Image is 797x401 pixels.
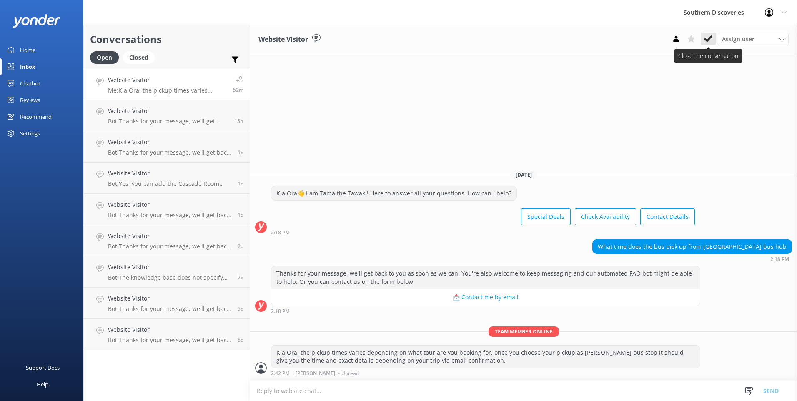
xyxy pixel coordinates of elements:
span: Aug 17 2025 01:14am (UTC +12:00) Pacific/Auckland [238,305,243,312]
span: Aug 20 2025 11:53pm (UTC +12:00) Pacific/Auckland [238,149,243,156]
span: Aug 22 2025 02:42pm (UTC +12:00) Pacific/Auckland [233,86,243,93]
span: [DATE] [511,171,537,178]
button: 📩 Contact me by email [271,289,700,306]
span: Aug 19 2025 07:19pm (UTC +12:00) Pacific/Auckland [238,243,243,250]
h3: Website Visitor [258,34,308,45]
div: Aug 22 2025 02:42pm (UTC +12:00) Pacific/Auckland [271,370,700,376]
div: Support Docs [26,359,60,376]
div: Settings [20,125,40,142]
a: Website VisitorBot:Thanks for your message, we'll get back to you as soon as we can. You're also ... [84,100,250,131]
div: Closed [123,51,155,64]
a: Website VisitorBot:Thanks for your message, we'll get back to you as soon as we can. You're also ... [84,131,250,163]
div: Help [37,376,48,393]
div: Inbox [20,58,35,75]
p: Bot: Thanks for your message, we'll get back to you as soon as we can. You're also welcome to kee... [108,305,231,313]
div: Kia Ora, the pickup times varies depending on what tour are you booking for, once you choose your... [271,346,700,368]
div: Home [20,42,35,58]
a: Website VisitorBot:Thanks for your message, we'll get back to you as soon as we can. You're also ... [84,319,250,350]
strong: 2:18 PM [770,257,789,262]
a: Website VisitorBot:Thanks for your message, we'll get back to you as soon as we can. You're also ... [84,225,250,256]
span: • Unread [338,371,359,376]
h4: Website Visitor [108,263,231,272]
div: Assign User [718,33,789,46]
h4: Website Visitor [108,294,231,303]
h4: Website Visitor [108,106,228,115]
div: Thanks for your message, we'll get back to you as soon as we can. You're also welcome to keep mes... [271,266,700,288]
span: Aug 20 2025 09:09pm (UTC +12:00) Pacific/Auckland [238,180,243,187]
a: Website VisitorBot:Thanks for your message, we'll get back to you as soon as we can. You're also ... [84,288,250,319]
p: Bot: Thanks for your message, we'll get back to you as soon as we can. You're also welcome to kee... [108,243,231,250]
span: Aug 19 2025 05:39pm (UTC +12:00) Pacific/Auckland [238,274,243,281]
img: yonder-white-logo.png [13,14,60,28]
div: Aug 22 2025 02:18pm (UTC +12:00) Pacific/Auckland [592,256,792,262]
h4: Website Visitor [108,169,231,178]
a: Website VisitorMe:Kia Ora, the pickup times varies depending on what tour are you booking for, on... [84,69,250,100]
strong: 2:18 PM [271,309,290,314]
div: Aug 22 2025 02:18pm (UTC +12:00) Pacific/Auckland [271,308,700,314]
div: What time does the bus pick up from [GEOGRAPHIC_DATA] bus hub [593,240,792,254]
div: Kia Ora👋 I am Tama the Tawaki! Here to answer all your questions. How can I help? [271,186,516,200]
strong: 2:42 PM [271,371,290,376]
h4: Website Visitor [108,75,227,85]
a: Website VisitorBot:Yes, you can add the Cascade Room upgrade when booking your Fly Cruise Fly pac... [84,163,250,194]
h4: Website Visitor [108,231,231,241]
a: Website VisitorBot:Thanks for your message, we'll get back to you as soon as we can. You're also ... [84,194,250,225]
h4: Website Visitor [108,200,231,209]
span: Aug 17 2025 12:26am (UTC +12:00) Pacific/Auckland [238,336,243,343]
div: Aug 22 2025 02:18pm (UTC +12:00) Pacific/Auckland [271,229,695,235]
div: Chatbot [20,75,40,92]
p: Bot: Thanks for your message, we'll get back to you as soon as we can. You're also welcome to kee... [108,211,231,219]
strong: 2:18 PM [271,230,290,235]
p: Bot: Thanks for your message, we'll get back to you as soon as we can. You're also welcome to kee... [108,118,228,125]
p: Bot: Thanks for your message, we'll get back to you as soon as we can. You're also welcome to kee... [108,336,231,344]
p: Bot: Thanks for your message, we'll get back to you as soon as we can. You're also welcome to kee... [108,149,231,156]
h4: Website Visitor [108,325,231,334]
button: Check Availability [575,208,636,225]
p: Bot: The knowledge base does not specify the exact differences between the Glenorchy Air and Air ... [108,274,231,281]
span: Aug 20 2025 05:37pm (UTC +12:00) Pacific/Auckland [238,211,243,218]
div: Recommend [20,108,52,125]
span: [PERSON_NAME] [296,371,335,376]
h4: Website Visitor [108,138,231,147]
div: Open [90,51,119,64]
button: Contact Details [640,208,695,225]
button: Special Deals [521,208,571,225]
div: Reviews [20,92,40,108]
p: Bot: Yes, you can add the Cascade Room upgrade when booking your Fly Cruise Fly package. If you’v... [108,180,231,188]
span: Aug 22 2025 12:34am (UTC +12:00) Pacific/Auckland [234,118,243,125]
a: Website VisitorBot:The knowledge base does not specify the exact differences between the Glenorch... [84,256,250,288]
a: Closed [123,53,159,62]
h2: Conversations [90,31,243,47]
a: Open [90,53,123,62]
span: Team member online [489,326,559,337]
p: Me: Kia Ora, the pickup times varies depending on what tour are you booking for, once you choose ... [108,87,227,94]
span: Assign user [722,35,754,44]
